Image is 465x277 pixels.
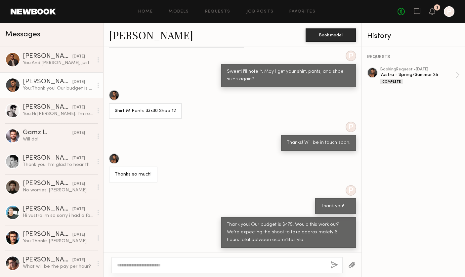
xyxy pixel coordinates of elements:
div: No worries! [PERSON_NAME] [23,187,93,193]
div: [PERSON_NAME] [23,79,72,85]
div: [PERSON_NAME] [23,53,72,60]
a: Book model [306,32,356,37]
div: You: And [PERSON_NAME], just to confirm, you have a [PERSON_NAME]/facial hair, right? Vustra like... [23,60,93,66]
div: Thank you! [321,203,350,210]
div: What will be the pay per hour? [23,263,93,270]
a: [PERSON_NAME] [109,28,193,42]
div: Thanks so much! [115,171,151,178]
div: [PERSON_NAME] [23,104,72,111]
div: [PERSON_NAME] [23,257,72,263]
div: [DATE] [72,130,85,136]
div: Gamz L. [23,130,72,136]
div: History [367,32,460,40]
a: Models [169,10,189,14]
div: [PERSON_NAME] [23,155,72,162]
div: [DATE] [72,79,85,85]
div: [DATE] [72,257,85,263]
div: [DATE] [72,54,85,60]
div: REQUESTS [367,55,460,59]
div: [DATE] [72,181,85,187]
div: Will do! [23,136,93,142]
a: Job Posts [246,10,274,14]
div: Vustra - Spring/Summer 25 [380,72,456,78]
div: [DATE] [72,155,85,162]
a: Home [138,10,153,14]
div: Thanks! Will be in touch soon. [287,139,350,147]
div: 3 [436,6,438,10]
div: You: Thanks [PERSON_NAME]. [23,238,93,244]
div: Complete [380,79,403,84]
div: Thank you! Our budget is $475. Would this work out? We're expecting the shoot to take approximate... [227,221,350,244]
div: [DATE] [72,104,85,111]
button: Book model [306,28,356,42]
div: booking Request • [DATE] [380,67,456,72]
div: [PERSON_NAME] [23,231,72,238]
a: Favorites [289,10,316,14]
div: [PERSON_NAME] [23,206,72,213]
div: You: Thank you! Our budget is $475. Would this work out? We're expecting the shoot to take approx... [23,85,93,92]
div: [DATE] [72,206,85,213]
div: Shirt M Pants 33x30 Shoe 12 [115,107,176,115]
a: P [444,6,454,17]
div: [DATE] [72,232,85,238]
div: Thank you. I’m glad to hear that. Have a good day [23,162,93,168]
span: Messages [5,31,40,38]
a: bookingRequest •[DATE]Vustra - Spring/Summer 25Complete [380,67,460,84]
a: Requests [205,10,231,14]
div: Hi vustra im so sorry i had a family emergency and will be out of the state and unfortunately won... [23,213,93,219]
div: Sweet! I'll note it. May I get your shirt, pants, and shoe sizes again? [227,68,350,83]
div: You: Hi [PERSON_NAME]. I'm reaching out on behalf of Vustra ([DOMAIN_NAME]). Details are being fi... [23,111,93,117]
div: [PERSON_NAME] [23,180,72,187]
